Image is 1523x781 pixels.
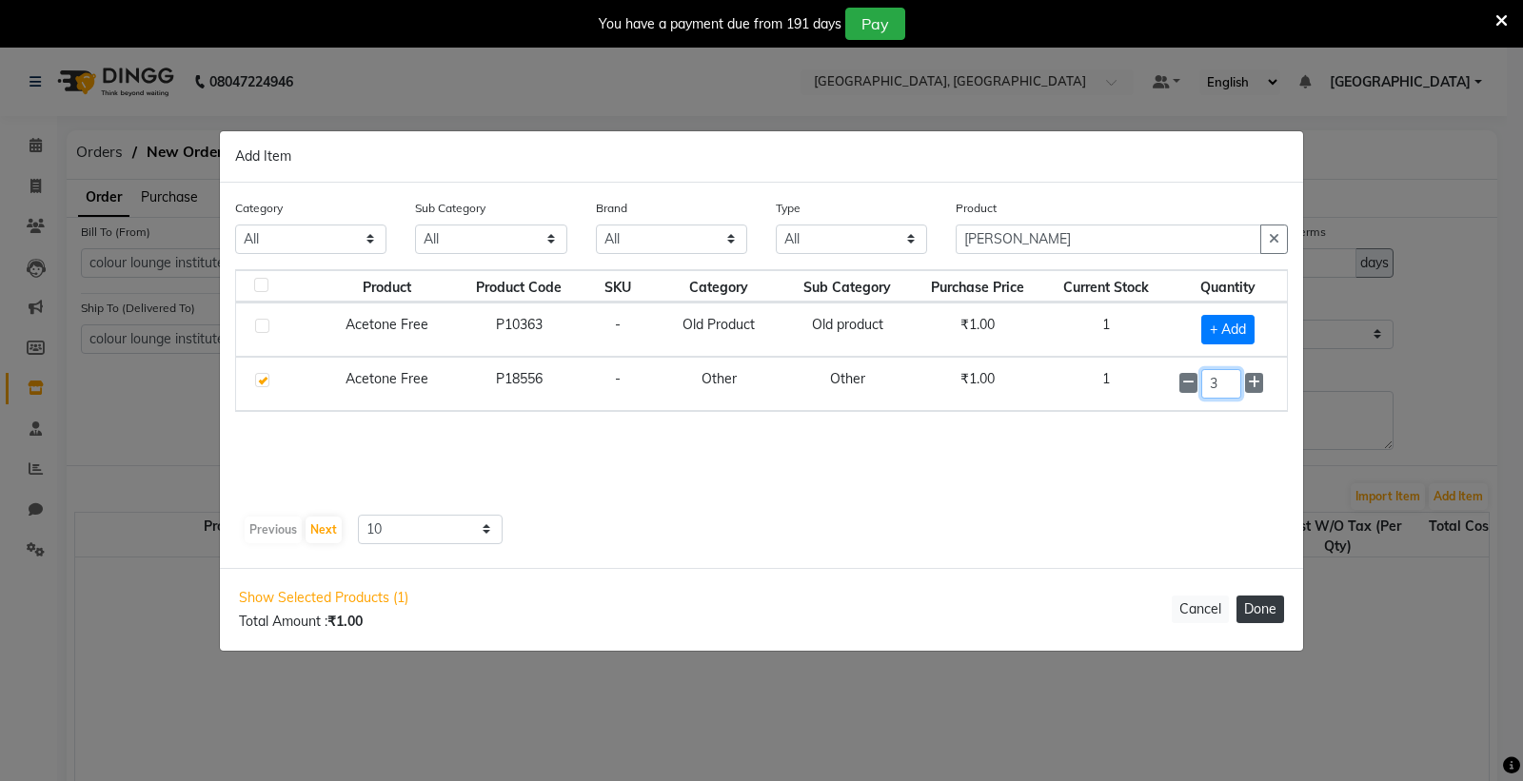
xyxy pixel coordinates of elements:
th: Product Code [456,270,582,303]
button: Done [1236,596,1284,623]
input: Search or Scan Product [956,225,1261,254]
span: Purchase Price [931,279,1024,296]
button: Cancel [1172,596,1229,623]
td: - [582,357,655,411]
td: Old Product [655,303,783,357]
td: - [582,303,655,357]
td: P18556 [456,357,582,411]
td: Other [655,357,783,411]
td: P10363 [456,303,582,357]
span: + Add [1201,315,1255,344]
th: SKU [582,270,655,303]
td: Acetone Free [319,357,457,411]
label: Sub Category [415,200,485,217]
label: Category [235,200,283,217]
td: 1 [1043,357,1169,411]
button: Next [306,517,342,543]
th: Sub Category [783,270,911,303]
label: Type [776,200,801,217]
div: You have a payment due from 191 days [599,14,841,34]
th: Current Stock [1043,270,1169,303]
span: Total Amount : [239,613,363,630]
td: ₹1.00 [911,303,1043,357]
td: 1 [1043,303,1169,357]
div: Add Item [220,131,1303,183]
td: Other [783,357,911,411]
b: ₹1.00 [327,613,363,630]
button: Pay [845,8,905,40]
th: Product [319,270,457,303]
label: Product [956,200,997,217]
th: Quantity [1168,270,1287,303]
span: Show Selected Products (1) [239,588,408,608]
td: ₹1.00 [911,357,1043,411]
td: Acetone Free [319,303,457,357]
label: Brand [596,200,627,217]
td: Old product [783,303,911,357]
th: Category [655,270,783,303]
